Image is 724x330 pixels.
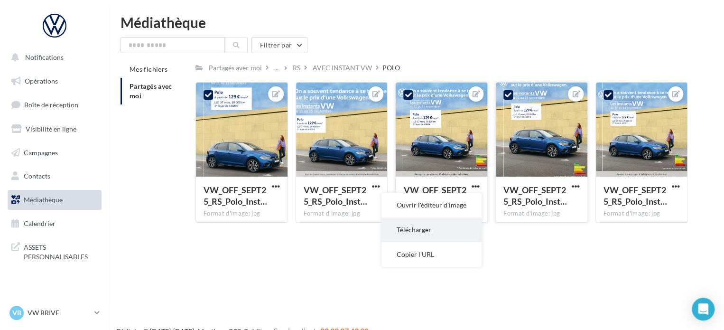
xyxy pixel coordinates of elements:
a: Boîte de réception [6,94,103,115]
a: Visibilité en ligne [6,119,103,139]
button: Notifications [6,47,100,67]
a: Contacts [6,166,103,186]
div: Partagés avec moi [209,63,262,73]
span: Partagés avec moi [130,82,172,100]
button: Ouvrir l'éditeur d'image [381,193,482,217]
a: Opérations [6,71,103,91]
span: Contacts [24,172,50,180]
div: AVEC INSTANT VW [313,63,372,73]
span: Notifications [25,53,64,61]
button: Télécharger [381,217,482,242]
div: Format d'image: jpg [503,209,580,218]
div: Médiathèque [121,15,713,29]
span: Médiathèque [24,196,63,204]
span: VW_OFF_SEPT25_RS_Polo_InstantVW_GMB [304,185,367,207]
div: ... [272,61,280,75]
span: VW_OFF_SEPT25_RS_Polo_InstantVW_CARRE [603,185,667,207]
div: POLO [382,63,400,73]
span: VW_OFF_SEPT25_RS_Polo_InstantVW_GMB_720x720 [403,185,467,207]
span: Campagnes [24,148,58,156]
span: VW_OFF_SEPT25_RS_Polo_InstantVW_Polo_STORY [204,185,267,207]
span: VW_OFF_SEPT25_RS_Polo_InstantVW_INSTA [503,185,567,207]
a: VB VW BRIVE [8,304,102,322]
a: Campagnes [6,143,103,163]
span: Visibilité en ligne [26,125,76,133]
a: Calendrier [6,214,103,234]
button: Copier l'URL [381,242,482,267]
span: Opérations [25,77,58,85]
a: ASSETS PERSONNALISABLES [6,237,103,265]
div: Format d'image: jpg [304,209,380,218]
div: Format d'image: jpg [204,209,280,218]
span: Boîte de réception [24,101,78,109]
button: Filtrer par [251,37,307,53]
a: Médiathèque [6,190,103,210]
span: ASSETS PERSONNALISABLES [24,241,98,261]
span: Calendrier [24,219,56,227]
span: VB [12,308,21,318]
div: Open Intercom Messenger [692,298,715,321]
div: Format d'image: jpg [603,209,680,218]
p: VW BRIVE [28,308,91,318]
span: Mes fichiers [130,65,167,73]
div: RS [293,63,300,73]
